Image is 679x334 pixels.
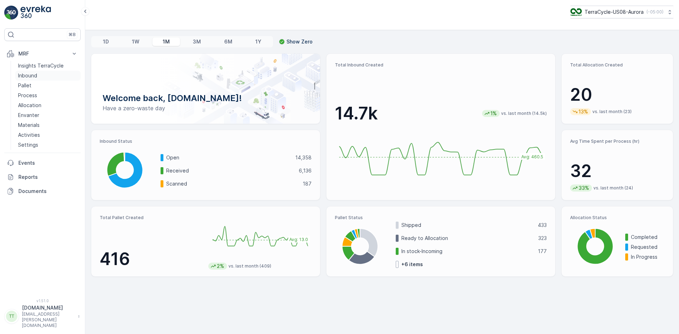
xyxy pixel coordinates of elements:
[216,263,225,270] p: 2%
[570,215,665,221] p: Allocation Status
[570,84,665,105] p: 20
[538,222,547,229] p: 433
[4,299,81,303] span: v 1.51.0
[501,111,547,116] p: vs. last month (14.5k)
[100,248,203,270] p: 416
[166,154,291,161] p: Open
[4,304,81,328] button: TT[DOMAIN_NAME][EMAIL_ADDRESS][PERSON_NAME][DOMAIN_NAME]
[103,104,309,112] p: Have a zero-waste day
[631,253,665,260] p: In Progress
[585,8,644,16] p: TerraCycle-US08-Aurora
[69,32,76,37] p: ⌘B
[4,156,81,170] a: Events
[538,248,547,255] p: 177
[22,311,74,328] p: [EMAIL_ADDRESS][PERSON_NAME][DOMAIN_NAME]
[18,174,78,181] p: Reports
[592,109,632,115] p: vs. last month (23)
[4,6,18,20] img: logo
[295,154,312,161] p: 14,358
[578,108,589,115] p: 13%
[631,244,665,251] p: Requested
[401,261,423,268] p: + 6 items
[18,92,37,99] p: Process
[570,160,665,182] p: 32
[18,72,37,79] p: Inbound
[103,93,309,104] p: Welcome back, [DOMAIN_NAME]!
[18,112,39,119] p: Envanter
[18,62,64,69] p: Insights TerraCycle
[224,38,232,45] p: 6M
[4,47,81,61] button: MRF
[103,38,109,45] p: 1D
[15,140,81,150] a: Settings
[15,130,81,140] a: Activities
[18,82,31,89] p: Pallet
[18,141,38,148] p: Settings
[166,167,294,174] p: Received
[18,102,41,109] p: Allocation
[21,6,51,20] img: logo_light-DOdMpM7g.png
[401,235,534,242] p: Ready to Allocation
[18,188,78,195] p: Documents
[132,38,139,45] p: 1W
[18,50,66,57] p: MRF
[166,180,298,187] p: Scanned
[631,234,665,241] p: Completed
[18,122,40,129] p: Materials
[163,38,170,45] p: 1M
[193,38,201,45] p: 3M
[15,71,81,81] a: Inbound
[100,215,203,221] p: Total Pallet Created
[570,6,673,18] button: TerraCycle-US08-Aurora(-05:00)
[570,8,582,16] img: image_ci7OI47.png
[578,184,590,192] p: 33%
[303,180,312,187] p: 187
[100,139,312,144] p: Inbound Status
[15,61,81,71] a: Insights TerraCycle
[335,62,547,68] p: Total Inbound Created
[401,248,533,255] p: In stock-Incoming
[6,311,17,322] div: TT
[22,304,74,311] p: [DOMAIN_NAME]
[570,139,665,144] p: Avg Time Spent per Process (hr)
[299,167,312,174] p: 6,136
[335,103,378,124] p: 14.7k
[538,235,547,242] p: 323
[15,100,81,110] a: Allocation
[18,159,78,166] p: Events
[15,110,81,120] a: Envanter
[490,110,498,117] p: 1%
[15,120,81,130] a: Materials
[15,90,81,100] a: Process
[255,38,261,45] p: 1Y
[593,185,633,191] p: vs. last month (24)
[228,263,271,269] p: vs. last month (409)
[18,131,40,139] p: Activities
[335,215,547,221] p: Pallet Status
[15,81,81,90] a: Pallet
[4,170,81,184] a: Reports
[401,222,533,229] p: Shipped
[4,184,81,198] a: Documents
[570,62,665,68] p: Total Allocation Created
[286,38,313,45] p: Show Zero
[646,9,663,15] p: ( -05:00 )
